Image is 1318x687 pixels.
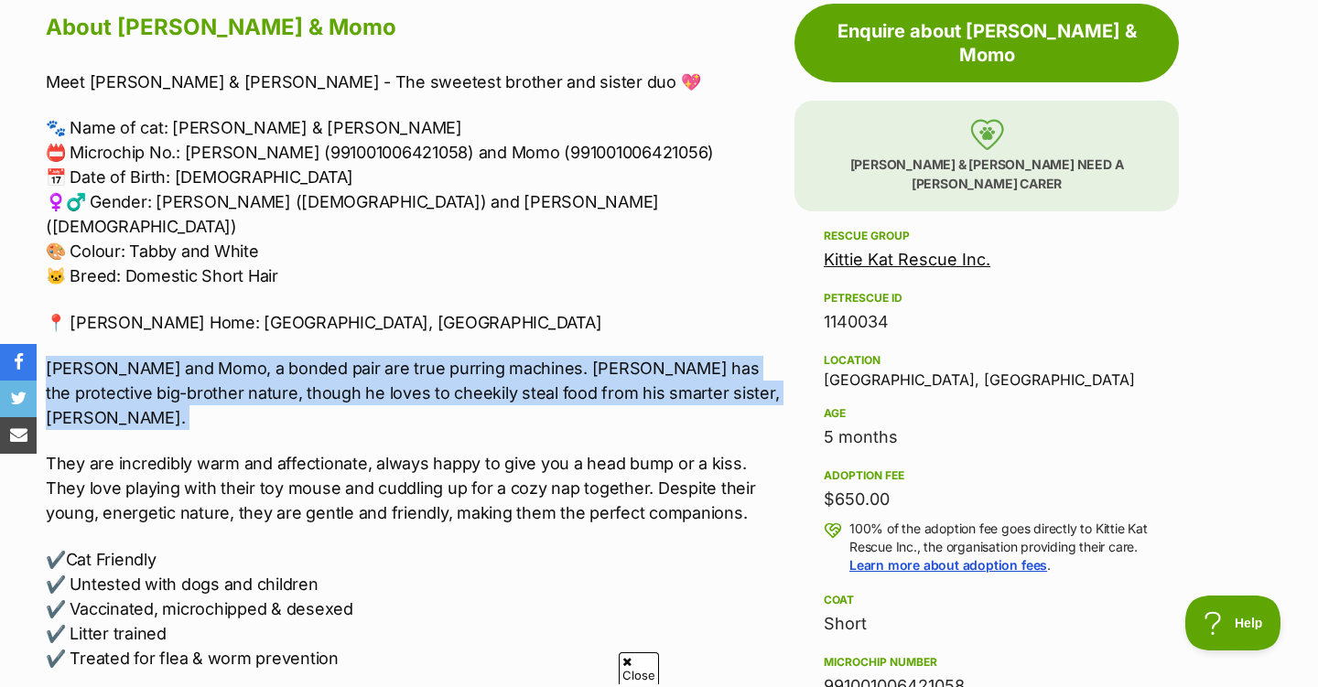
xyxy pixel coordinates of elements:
div: Coat [824,593,1150,607]
a: Enquire about [PERSON_NAME] & Momo [794,4,1179,82]
p: 🐾 Name of cat: [PERSON_NAME] & [PERSON_NAME] 📛 Microchip No.: [PERSON_NAME] (991001006421058) and... [46,115,785,288]
p: ✔️Cat Friendly ✔️ Untested with dogs and children ✔️ Vaccinated, microchipped & desexed ✔️ Litter... [46,547,785,671]
div: 5 months [824,424,1150,450]
div: Rescue group [824,229,1150,243]
p: Meet [PERSON_NAME] & [PERSON_NAME] - The sweetest brother and sister duo 💖 [46,70,785,94]
div: [GEOGRAPHIC_DATA], [GEOGRAPHIC_DATA] [824,349,1150,388]
p: [PERSON_NAME] & [PERSON_NAME] need a [PERSON_NAME] carer [794,101,1179,211]
p: They are incredibly warm and affectionate, always happy to give you a head bump or a kiss. They l... [46,451,785,525]
p: 100% of the adoption fee goes directly to Kittie Kat Rescue Inc., the organisation providing thei... [849,520,1150,574]
p: 📍 [PERSON_NAME] Home: [GEOGRAPHIC_DATA], [GEOGRAPHIC_DATA] [46,310,785,335]
div: $650.00 [824,487,1150,512]
div: Short [824,611,1150,637]
div: 1140034 [824,309,1150,335]
a: Learn more about adoption fees [849,557,1047,573]
a: Kittie Kat Rescue Inc. [824,250,990,269]
div: PetRescue ID [824,291,1150,306]
div: Adoption fee [824,468,1150,483]
p: [PERSON_NAME] and Momo, a bonded pair are true purring machines. [PERSON_NAME] has the protective... [46,356,785,430]
div: Location [824,353,1150,368]
img: foster-care-31f2a1ccfb079a48fc4dc6d2a002ce68c6d2b76c7ccb9e0da61f6cd5abbf869a.svg [970,119,1004,150]
h2: About [PERSON_NAME] & Momo [46,7,785,48]
iframe: Help Scout Beacon - Open [1185,596,1281,650]
span: Close [619,652,659,684]
div: Microchip number [824,655,1150,670]
div: Age [824,406,1150,421]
